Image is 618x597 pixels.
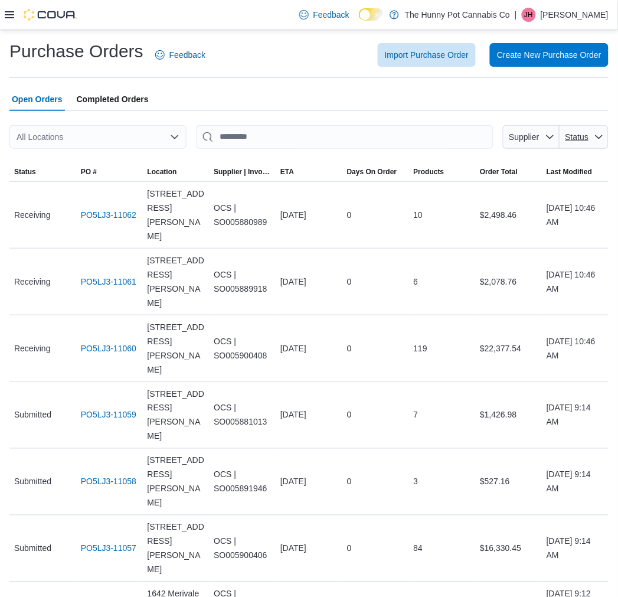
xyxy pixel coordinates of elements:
span: Last Modified [547,167,592,177]
span: Supplier | Invoice Number [214,167,271,177]
a: PO5LJ3-11061 [81,275,136,289]
span: [STREET_ADDRESS][PERSON_NAME] [148,387,205,443]
button: Days On Order [342,162,409,181]
div: Location [148,167,177,177]
span: [STREET_ADDRESS][PERSON_NAME] [148,187,205,243]
span: PO # [81,167,97,177]
span: 0 [347,341,352,355]
span: 7 [414,408,418,422]
p: | [515,8,517,22]
div: [DATE] 10:46 AM [542,196,609,234]
p: [PERSON_NAME] [541,8,609,22]
div: [DATE] [276,537,342,560]
span: Supplier [509,132,539,142]
div: [DATE] [276,337,342,360]
button: PO # [76,162,143,181]
div: $2,078.76 [475,270,542,293]
div: [DATE] 9:14 AM [542,530,609,567]
span: Create New Purchase Order [497,49,601,61]
div: [DATE] 9:14 AM [542,463,609,501]
span: Products [414,167,444,177]
button: Create New Purchase Order [490,43,609,67]
span: Status [14,167,36,177]
span: Import Purchase Order [385,49,469,61]
span: [STREET_ADDRESS][PERSON_NAME] [148,454,205,510]
span: 119 [414,341,427,355]
span: JH [525,8,534,22]
button: Status [9,162,76,181]
a: Feedback [295,3,354,27]
span: [STREET_ADDRESS][PERSON_NAME] [148,320,205,377]
div: OCS | SO005900408 [209,330,276,367]
span: Receiving [14,341,50,355]
p: The Hunny Pot Cannabis Co [405,8,510,22]
span: Feedback [313,9,349,21]
div: [DATE] 10:46 AM [542,263,609,301]
span: Receiving [14,275,50,289]
span: 6 [414,275,418,289]
button: Open list of options [170,132,179,142]
div: [DATE] [276,470,342,494]
span: Submitted [14,541,51,556]
div: $16,330.45 [475,537,542,560]
input: Dark Mode [359,8,384,21]
div: [DATE] [276,403,342,427]
div: $2,498.46 [475,203,542,227]
button: Supplier | Invoice Number [209,162,276,181]
a: PO5LJ3-11062 [81,208,136,222]
div: OCS | SO005889918 [209,263,276,301]
img: Cova [24,9,77,21]
button: Last Modified [542,162,609,181]
span: Status [565,132,589,142]
button: Import Purchase Order [378,43,476,67]
a: PO5LJ3-11060 [81,341,136,355]
div: OCS | SO005891946 [209,463,276,501]
span: Days On Order [347,167,397,177]
div: OCS | SO005900406 [209,530,276,567]
h1: Purchase Orders [9,40,143,63]
span: [STREET_ADDRESS][PERSON_NAME] [148,520,205,577]
span: 0 [347,408,352,422]
span: 0 [347,275,352,289]
div: [DATE] [276,270,342,293]
span: Receiving [14,208,50,222]
div: [DATE] 10:46 AM [542,330,609,367]
span: [STREET_ADDRESS][PERSON_NAME] [148,253,205,310]
button: Location [143,162,210,181]
a: PO5LJ3-11057 [81,541,136,556]
span: Order Total [480,167,518,177]
div: OCS | SO005880989 [209,196,276,234]
a: PO5LJ3-11059 [81,408,136,422]
input: This is a search bar. After typing your query, hit enter to filter the results lower in the page. [196,125,493,149]
button: ETA [276,162,342,181]
span: ETA [280,167,294,177]
span: 0 [347,541,352,556]
div: Jesse Hughes [522,8,536,22]
span: 10 [414,208,423,222]
span: 84 [414,541,423,556]
span: 0 [347,475,352,489]
div: [DATE] 9:14 AM [542,396,609,434]
span: 0 [347,208,352,222]
button: Order Total [475,162,542,181]
button: Status [560,125,609,149]
div: $1,426.98 [475,403,542,427]
span: Completed Orders [77,87,149,111]
div: [DATE] [276,203,342,227]
span: Open Orders [12,87,63,111]
span: 3 [414,475,418,489]
span: Submitted [14,475,51,489]
span: Feedback [169,49,205,61]
div: $22,377.54 [475,337,542,360]
a: Feedback [151,43,210,67]
div: $527.16 [475,470,542,494]
div: OCS | SO005881013 [209,396,276,434]
span: Submitted [14,408,51,422]
button: Supplier [503,125,560,149]
button: Products [409,162,476,181]
a: PO5LJ3-11058 [81,475,136,489]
